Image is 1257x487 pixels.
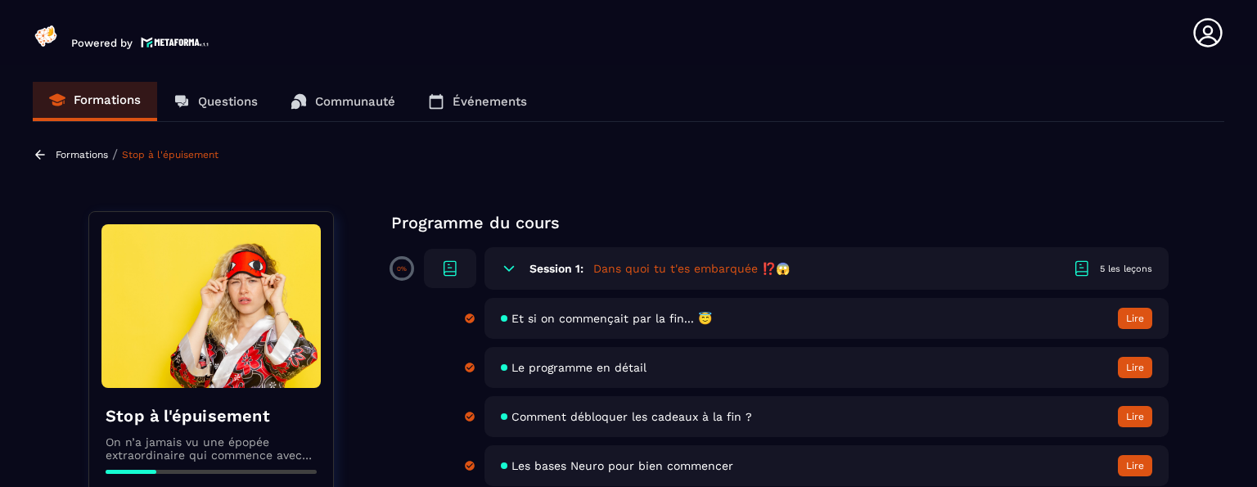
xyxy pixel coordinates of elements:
a: Formations [56,149,108,160]
span: / [112,147,118,162]
button: Lire [1118,308,1152,329]
p: Questions [198,94,258,109]
p: Programme du cours [391,211,1169,234]
a: Stop à l'épuisement [122,149,219,160]
p: On n’a jamais vu une épopée extraordinaire qui commence avec une héroïne qui n’a pas le temps, l’... [106,435,317,462]
p: 0% [397,265,407,273]
p: Powered by [71,37,133,49]
h6: Session 1: [529,262,583,275]
button: Lire [1118,357,1152,378]
button: Lire [1118,406,1152,427]
a: Formations [33,82,157,121]
h5: Dans quoi tu t'es embarquée ⁉️😱 [593,260,790,277]
span: Les bases Neuro pour bien commencer [511,459,733,472]
a: Questions [157,82,274,121]
p: Formations [74,92,141,107]
button: Lire [1118,455,1152,476]
div: 5 les leçons [1100,263,1152,275]
p: Événements [453,94,527,109]
span: Le programme en détail [511,361,647,374]
img: logo-branding [33,23,59,49]
h4: Stop à l'épuisement [106,404,317,427]
a: Événements [412,82,543,121]
img: banner [101,224,321,388]
span: Et si on commençait par la fin... 😇 [511,312,712,325]
img: logo [141,35,209,49]
span: Comment débloquer les cadeaux à la fin ? [511,410,752,423]
p: Communauté [315,94,395,109]
a: Communauté [274,82,412,121]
